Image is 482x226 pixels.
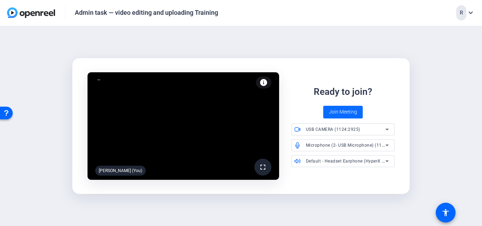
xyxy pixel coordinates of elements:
span: Default - Headset Earphone (HyperX Virtual Surround Sound) (03f0:0b92) [306,158,458,164]
mat-icon: accessibility [441,208,450,217]
div: Admin task — video editing and uploading Training [75,8,218,17]
img: OpenReel logo [7,7,55,18]
mat-icon: expand_more [466,8,475,17]
div: R [456,5,466,20]
div: [PERSON_NAME] (You) [95,166,146,176]
button: Join Meeting [323,106,363,118]
span: Join Meeting [329,108,357,116]
span: USB CAMERA (1124:2925) [306,127,360,132]
span: Microphone (2- USB Microphone) (1124:2925) [306,142,400,148]
mat-icon: info [259,78,268,87]
div: Ready to join? [314,85,372,99]
mat-icon: fullscreen [259,163,267,171]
